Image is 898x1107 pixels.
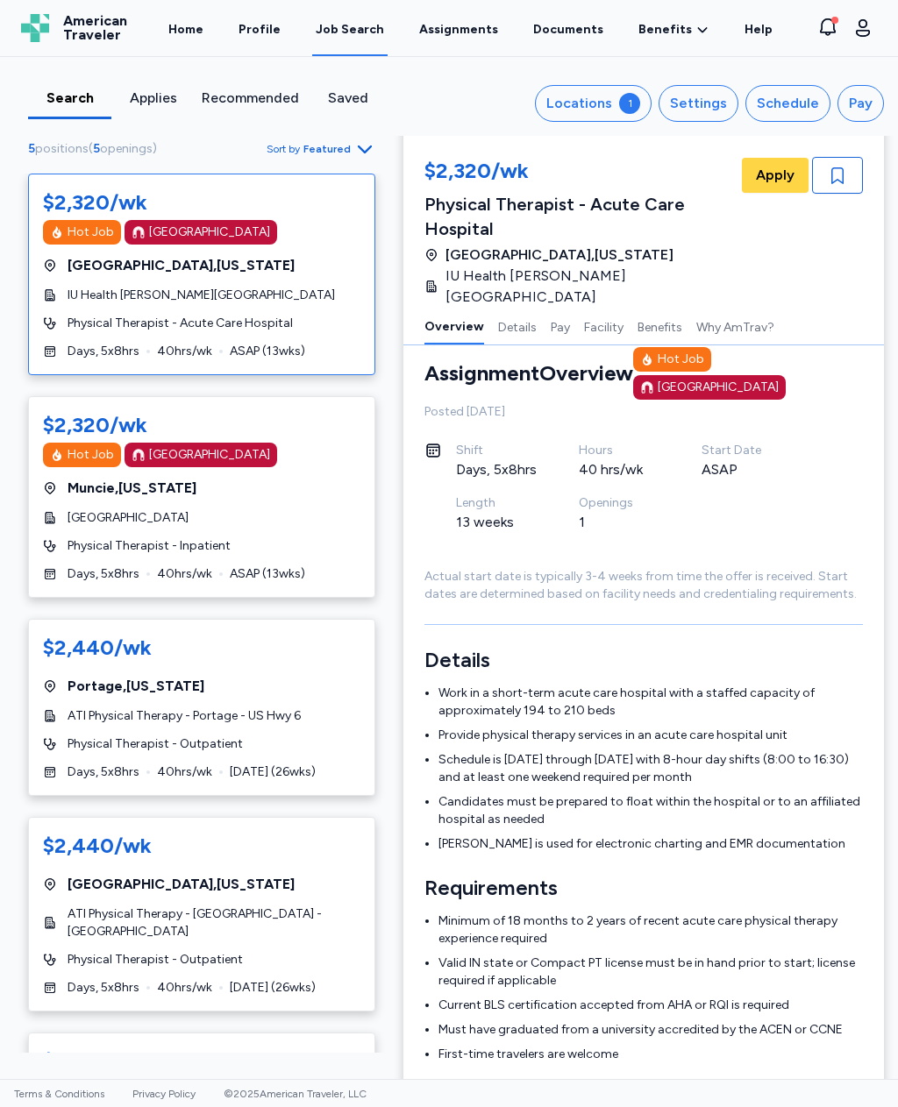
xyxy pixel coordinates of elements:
span: 5 [28,141,35,156]
div: Actual start date is typically 3-4 weeks from time the offer is received. Start dates are determi... [424,568,863,603]
span: ASAP ( 13 wks) [230,565,305,583]
span: openings [100,141,153,156]
span: © 2025 American Traveler, LLC [224,1088,367,1100]
span: Days, 5x8hrs [68,979,139,997]
h3: Details [424,646,863,674]
button: Pay [551,308,570,344]
span: 40 hrs/wk [157,979,212,997]
div: Job Search [316,21,384,39]
button: Benefits [638,308,682,344]
div: Openings [579,494,659,512]
span: ATI Physical Therapy - Portage - US Hwy 6 [68,707,301,725]
button: Locations1 [535,85,652,122]
button: Sort byFeatured [267,138,375,160]
h3: Requirements [424,874,863,902]
span: Physical Therapist - Acute Care Hospital [68,315,293,332]
a: Benefits [638,21,709,39]
div: Physical Therapist - Acute Care Hospital [424,192,738,241]
button: Overview [424,308,484,344]
span: Muncie , [US_STATE] [68,478,196,499]
span: Portage , [US_STATE] [68,676,204,697]
button: Why AmTrav? [696,308,774,344]
span: [GEOGRAPHIC_DATA] , [US_STATE] [445,245,673,266]
span: positions [35,141,89,156]
a: Job Search [312,2,388,56]
div: Start Date [702,442,782,459]
div: $2,440/wk [43,832,152,860]
span: Featured [303,142,351,156]
div: Hours [579,442,659,459]
div: Assignment Overview [424,359,633,387]
div: Schedule [757,93,819,114]
div: 1 [579,512,659,533]
span: [GEOGRAPHIC_DATA] , [US_STATE] [68,874,295,895]
span: [DATE] ( 26 wks) [230,979,316,997]
div: $2,320/wk [43,188,147,216]
div: Applies [118,88,188,109]
span: IU Health [PERSON_NAME][GEOGRAPHIC_DATA] [68,287,335,304]
span: 40 hrs/wk [157,343,212,360]
div: Length [456,494,537,512]
div: $2,320/wk [424,157,738,188]
button: Facility [584,308,624,344]
div: $2,320/wk [43,411,147,439]
div: ( ) [28,140,164,158]
li: Valid IN state or Compact PT license must be in hand prior to start; license required if applicable [438,954,863,990]
li: Minimum of 18 months to 2 years of recent acute care physical therapy experience required [438,912,863,947]
img: Logo [21,14,49,42]
span: Physical Therapist - Outpatient [68,735,243,753]
li: Current BLS certification accepted from AHA or RQI is required [438,997,863,1014]
div: Hot Job [68,446,114,464]
div: $2,440/wk [43,634,152,662]
li: [PERSON_NAME] is used for electronic charting and EMR documentation [438,835,863,853]
li: Candidates must be prepared to float within the hospital or to an affiliated hospital as needed [438,793,863,828]
div: [GEOGRAPHIC_DATA] [149,446,270,464]
div: Recommended [202,88,299,109]
span: ATI Physical Therapy - [GEOGRAPHIC_DATA] - [GEOGRAPHIC_DATA] [68,905,360,940]
div: Search [35,88,104,109]
button: Settings [659,85,738,122]
span: Benefits [638,21,692,39]
button: Pay [837,85,884,122]
span: 40 hrs/wk [157,763,212,781]
span: Physical Therapist - Outpatient [68,951,243,969]
span: [GEOGRAPHIC_DATA] [68,509,189,527]
span: Sort by [267,142,300,156]
div: 1 [619,93,640,114]
li: Work in a short-term acute care hospital with a staffed capacity of approximately 194 to 210 beds [438,685,863,720]
a: Privacy Policy [132,1088,196,1100]
span: Physical Therapist - Inpatient [68,537,231,555]
li: Schedule is [DATE] through [DATE] with 8-hour day shifts (8:00 to 16:30) and at least one weekend... [438,751,863,786]
div: [GEOGRAPHIC_DATA] [658,379,779,396]
span: [GEOGRAPHIC_DATA] , [US_STATE] [68,255,295,276]
button: Apply [742,158,809,193]
div: ASAP [702,459,782,480]
div: Pay [849,93,873,114]
li: First-time travelers are welcome [438,1046,863,1063]
div: Hot Job [658,351,704,368]
div: Days, 5x8hrs [456,459,537,480]
span: American Traveler [63,14,127,42]
div: Posted [DATE] [424,403,863,421]
span: Days, 5x8hrs [68,343,139,360]
div: Settings [670,93,727,114]
li: Must have graduated from a university accredited by the ACEN or CCNE [438,1021,863,1039]
div: 13 weeks [456,512,537,533]
span: IU Health [PERSON_NAME][GEOGRAPHIC_DATA] [445,266,728,308]
button: Details [498,308,537,344]
span: [DATE] ( 26 wks) [230,763,316,781]
div: Saved [313,88,382,109]
div: 40 hrs/wk [579,459,659,480]
li: Provide physical therapy services in an acute care hospital unit [438,727,863,744]
a: Terms & Conditions [14,1088,104,1100]
div: Locations [546,93,612,114]
div: Hot Job [68,224,114,241]
span: Apply [756,165,795,186]
button: Schedule [745,85,830,122]
span: Days, 5x8hrs [68,565,139,583]
div: $2,400/wk [43,1047,152,1075]
div: [GEOGRAPHIC_DATA] [149,224,270,241]
span: 5 [93,141,100,156]
span: Days, 5x8hrs [68,763,139,781]
span: 40 hrs/wk [157,565,212,583]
